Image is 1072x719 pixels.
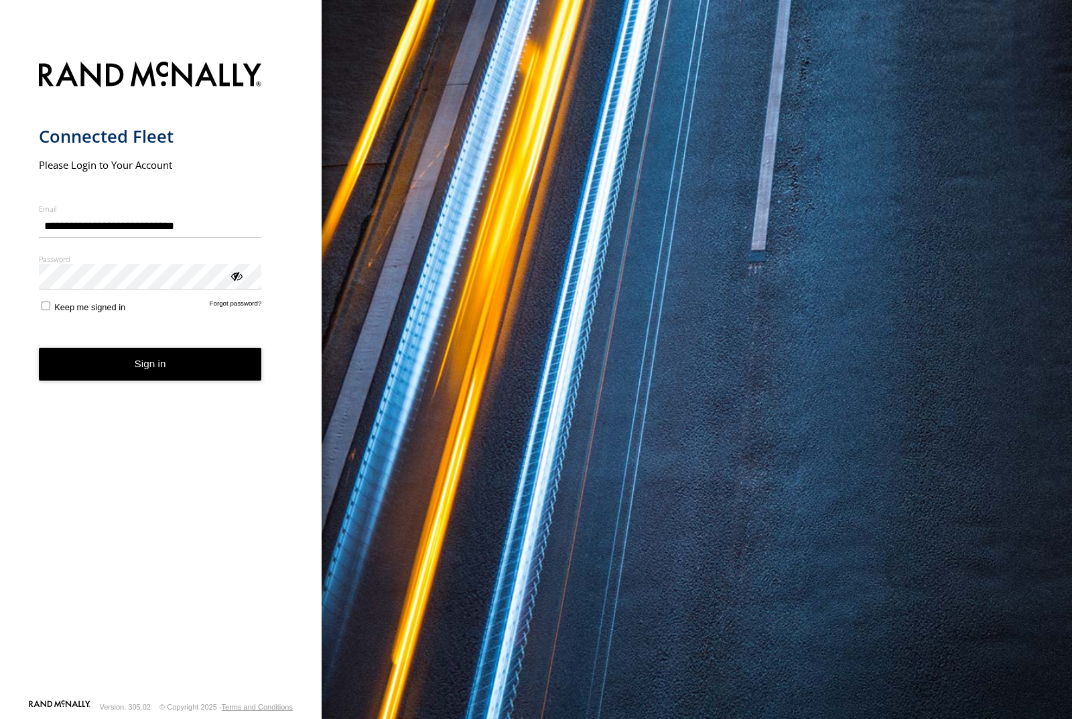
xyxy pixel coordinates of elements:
[210,300,262,312] a: Forgot password?
[159,703,293,711] div: © Copyright 2025 -
[39,158,262,172] h2: Please Login to Your Account
[39,59,262,93] img: Rand McNally
[39,125,262,147] h1: Connected Fleet
[39,204,262,214] label: Email
[229,269,243,282] div: ViewPassword
[39,254,262,264] label: Password
[54,302,125,312] span: Keep me signed in
[222,703,293,711] a: Terms and Conditions
[39,348,262,381] button: Sign in
[42,302,50,310] input: Keep me signed in
[39,54,283,699] form: main
[29,700,90,714] a: Visit our Website
[100,703,151,711] div: Version: 305.02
